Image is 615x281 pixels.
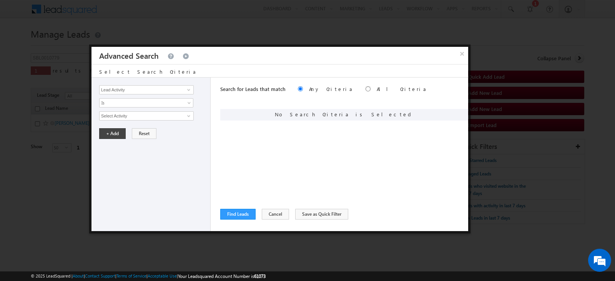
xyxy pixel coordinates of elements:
[99,98,193,107] a: Is
[99,128,126,139] button: + Add
[99,85,194,94] input: Type to Search
[183,112,193,120] a: Show All Items
[148,273,177,278] a: Acceptable Use
[377,86,427,92] label: All Criteria
[73,273,84,278] a: About
[178,273,266,279] span: Your Leadsquared Account Number is
[295,209,348,220] button: Save as Quick Filter
[85,273,115,278] a: Contact Support
[116,273,146,278] a: Terms of Service
[220,109,468,121] div: No Search Criteria is Selected
[31,273,266,280] span: © 2025 LeadSquared | | | | |
[456,47,468,60] button: ×
[262,209,289,220] button: Cancel
[132,128,156,139] button: Reset
[254,273,266,279] span: 61073
[99,111,194,121] input: Type to Search
[220,209,256,220] button: Find Leads
[100,99,183,106] span: Is
[99,47,159,64] h3: Advanced Search
[183,86,193,94] a: Show All Items
[99,68,197,75] span: Select Search Criteria
[309,86,353,92] label: Any Criteria
[220,86,286,92] span: Search for Leads that match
